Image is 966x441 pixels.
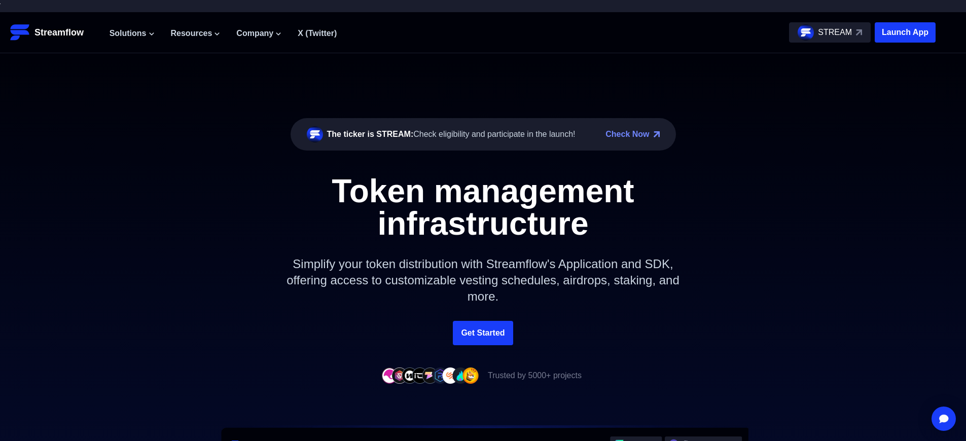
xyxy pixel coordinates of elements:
[412,367,428,383] img: company-4
[402,367,418,383] img: company-3
[432,367,448,383] img: company-6
[391,367,408,383] img: company-2
[110,27,147,40] span: Solutions
[298,29,337,38] a: X (Twitter)
[171,27,221,40] button: Resources
[488,370,582,382] p: Trusted by 5000+ projects
[462,367,479,383] img: company-9
[818,26,852,39] p: STREAM
[10,22,30,43] img: Streamflow Logo
[654,131,660,137] img: top-right-arrow.png
[34,25,84,40] p: Streamflow
[327,130,414,138] span: The ticker is STREAM:
[932,407,956,431] div: Open Intercom Messenger
[605,128,649,140] a: Check Now
[236,27,281,40] button: Company
[381,367,398,383] img: company-1
[442,367,458,383] img: company-7
[789,22,871,43] a: STREAM
[798,24,814,41] img: streamflow-logo-circle.png
[171,27,212,40] span: Resources
[875,22,936,43] button: Launch App
[307,126,323,142] img: streamflow-logo-circle.png
[110,27,155,40] button: Solutions
[327,128,576,140] div: Check eligibility and participate in the launch!
[265,240,701,321] p: Simplify your token distribution with Streamflow's Application and SDK, offering access to custom...
[255,175,711,240] h1: Token management infrastructure
[236,27,273,40] span: Company
[453,321,513,345] a: Get Started
[856,29,862,35] img: top-right-arrow.svg
[10,22,99,43] a: Streamflow
[452,367,469,383] img: company-8
[422,367,438,383] img: company-5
